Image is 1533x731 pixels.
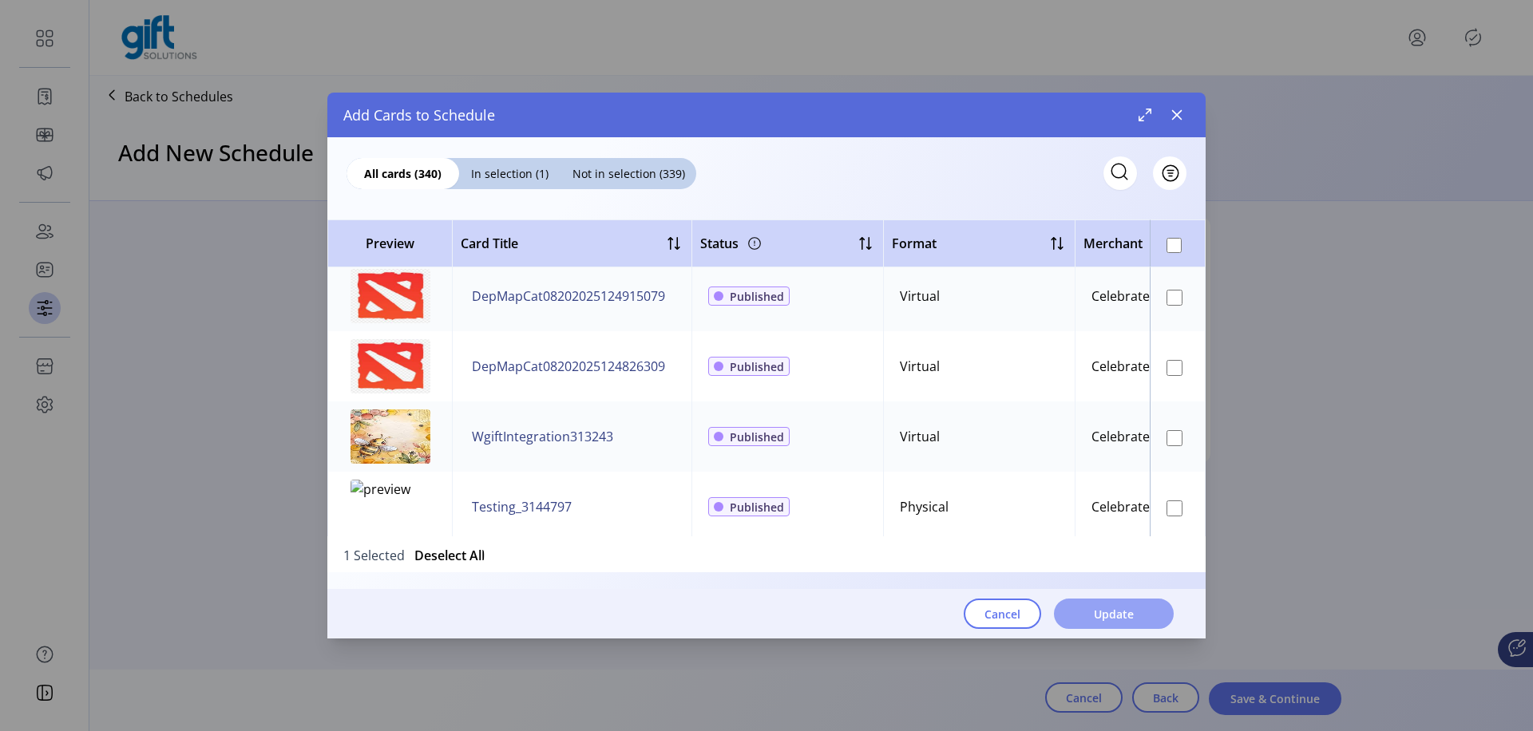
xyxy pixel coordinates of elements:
[347,158,459,189] div: All cards (340)
[1054,599,1174,629] button: Update
[343,105,495,126] span: Add Cards to Schedule
[700,231,764,256] div: Status
[1153,156,1186,190] button: Filter Button
[1083,234,1143,253] span: Merchant
[469,283,668,309] button: DepMapCat08202025124915079
[964,599,1041,629] button: Cancel
[472,427,613,446] span: WgiftIntegration313243
[900,427,940,446] div: Virtual
[730,429,784,445] span: Published
[730,288,784,305] span: Published
[900,357,940,376] div: Virtual
[469,494,575,520] button: Testing_3144797
[351,409,430,464] img: preview
[472,497,572,516] span: Testing_3144797
[561,158,696,189] div: Not in selection (339)
[347,165,459,182] span: All cards (340)
[472,357,665,376] span: DepMapCat08202025124826309
[336,234,444,253] span: Preview
[1091,286,1196,306] div: Celebrate Brands
[461,234,518,253] span: Card Title
[469,424,616,449] button: WgiftIntegration313243
[1132,102,1158,128] button: Maximize
[351,480,430,534] img: preview
[1091,357,1196,376] div: Celebrate Brands
[900,286,940,306] div: Virtual
[730,358,784,375] span: Published
[351,269,430,323] img: preview
[343,546,405,563] span: 1 Selected
[459,165,561,182] span: In selection (1)
[730,499,784,516] span: Published
[900,497,949,516] div: Physical
[1091,497,1196,516] div: Celebrate Brands
[1094,606,1134,622] span: Update
[351,339,430,393] img: preview
[469,354,668,379] button: DepMapCat08202025124826309
[459,158,561,189] div: In selection (1)
[472,286,665,306] span: DepMapCat08202025124915079
[892,234,937,253] span: Format
[414,546,485,565] button: Deselect All
[1091,427,1196,446] div: Celebrate Brands
[561,165,696,182] span: Not in selection (339)
[984,606,1020,622] span: Cancel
